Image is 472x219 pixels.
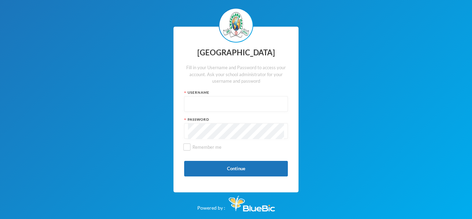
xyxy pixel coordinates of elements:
[184,161,288,176] button: Continue
[184,90,288,95] div: Username
[184,64,288,85] div: Fill in your Username and Password to access your account. Ask your school administrator for your...
[197,192,275,211] div: Powered by :
[190,144,224,150] span: Remember me
[184,46,288,60] div: [GEOGRAPHIC_DATA]
[184,117,288,122] div: Password
[229,196,275,211] img: Bluebic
